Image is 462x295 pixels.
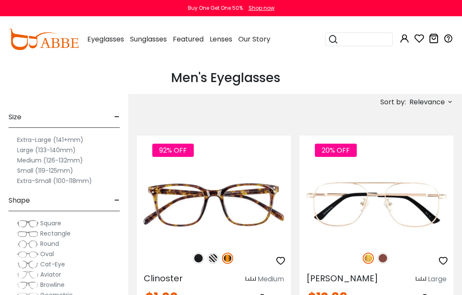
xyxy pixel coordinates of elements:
[17,250,38,259] img: Oval.png
[416,276,426,283] img: size ruler
[249,4,275,12] div: Shop now
[188,4,243,12] div: Buy One Get One 50%
[207,253,219,264] img: Pattern
[363,253,374,264] img: Gold
[87,34,124,44] span: Eyeglasses
[40,260,65,268] span: Cat-Eye
[40,250,54,258] span: Oval
[40,219,61,227] span: Square
[377,253,388,264] img: Brown
[315,144,357,157] span: 20% OFF
[144,272,183,284] span: Clinoster
[130,34,167,44] span: Sunglasses
[40,270,61,279] span: Aviator
[246,276,256,283] img: size ruler
[171,70,295,86] h1: Men's Eyeglasses
[299,166,453,243] img: Gold Gatewood - Metal ,Adjust Nose Pads
[9,29,79,50] img: abbeglasses.com
[17,271,38,279] img: Aviator.png
[17,240,38,248] img: Round.png
[9,107,21,127] span: Size
[428,274,447,284] div: Large
[137,166,291,243] img: Tortoise Clinoster - Plastic ,Universal Bridge Fit
[238,34,270,44] span: Our Story
[40,229,71,238] span: Rectangle
[306,272,378,284] span: [PERSON_NAME]
[17,176,92,186] label: Extra-Small (100-118mm)
[114,107,120,127] span: -
[40,239,59,248] span: Round
[17,219,38,228] img: Square.png
[17,155,83,165] label: Medium (126-132mm)
[17,165,73,176] label: Small (119-125mm)
[258,274,284,284] div: Medium
[380,97,406,107] span: Sort by:
[409,94,445,110] span: Relevance
[210,34,232,44] span: Lenses
[9,190,30,211] span: Shape
[17,145,76,155] label: Large (133-140mm)
[173,34,204,44] span: Featured
[114,190,120,211] span: -
[17,260,38,269] img: Cat-Eye.png
[17,230,38,238] img: Rectangle.png
[244,4,275,12] a: Shop now
[17,135,83,145] label: Extra-Large (141+mm)
[17,281,38,289] img: Browline.png
[193,253,204,264] img: Matte Black
[222,253,233,264] img: Tortoise
[40,280,65,289] span: Browline
[152,144,194,157] span: 92% OFF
